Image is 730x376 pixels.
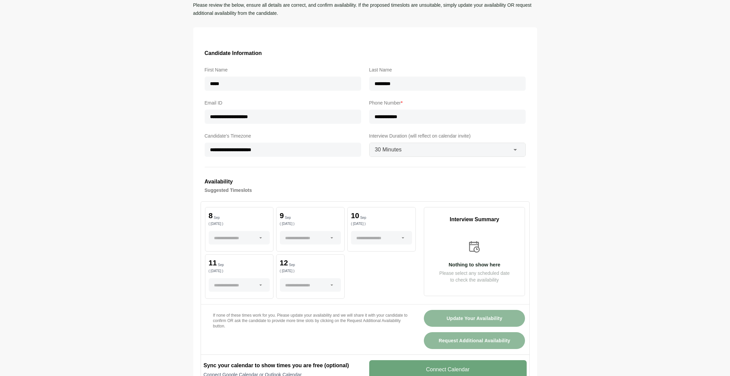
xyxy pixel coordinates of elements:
[204,361,361,370] h2: Sync your calendar to show times you are free (optional)
[424,270,525,283] p: Please select any scheduled date to check the availability
[289,263,295,267] p: Sep
[193,1,537,17] p: Please review the below, ensure all details are correct, and confirm availability. If the propose...
[280,259,288,267] p: 12
[205,66,361,74] label: First Name
[280,212,284,220] p: 9
[375,145,402,154] span: 30 Minutes
[369,132,526,140] label: Interview Duration (will reflect on calendar invite)
[209,259,217,267] p: 11
[214,216,220,220] p: Sep
[424,332,525,349] button: Request Additional Availability
[280,222,341,226] p: ( [DATE] )
[213,313,408,329] p: If none of these times work for you. Please update your availability and we will share it with yo...
[351,212,359,220] p: 10
[360,216,366,220] p: Sep
[205,186,526,194] h4: Suggested Timeslots
[205,49,526,58] h3: Candidate Information
[369,99,526,107] label: Phone Number
[218,263,224,267] p: Sep
[351,222,412,226] p: ( [DATE] )
[280,269,341,273] p: ( [DATE] )
[467,240,481,254] img: calender
[209,222,270,226] p: ( [DATE] )
[205,132,361,140] label: Candidate's Timezone
[424,310,525,327] button: Update Your Availability
[285,216,291,220] p: Sep
[424,262,525,267] p: Nothing to show here
[205,99,361,107] label: Email ID
[209,212,213,220] p: 8
[205,177,526,186] h3: Availability
[424,215,525,224] p: Interview Summary
[369,66,526,74] label: Last Name
[209,269,270,273] p: ( [DATE] )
